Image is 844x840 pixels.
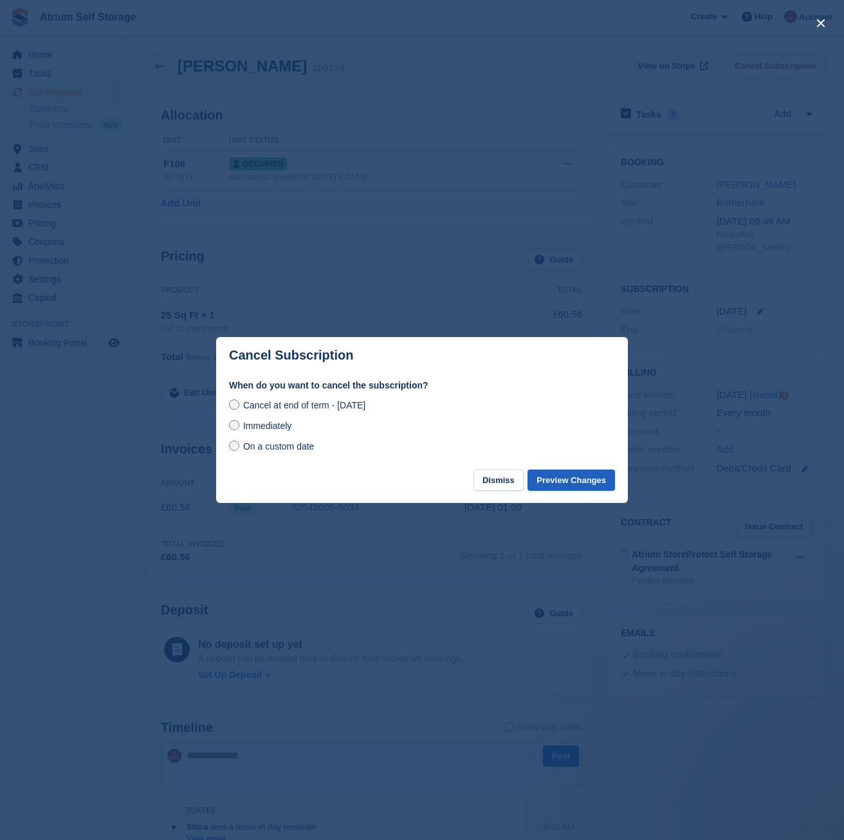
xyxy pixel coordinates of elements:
[229,379,615,392] label: When do you want to cancel the subscription?
[243,400,365,410] span: Cancel at end of term - [DATE]
[243,441,315,452] span: On a custom date
[229,399,239,410] input: Cancel at end of term - [DATE]
[229,348,353,363] p: Cancel Subscription
[243,421,291,431] span: Immediately
[527,470,615,491] button: Preview Changes
[811,13,831,33] button: close
[473,470,524,491] button: Dismiss
[229,441,239,451] input: On a custom date
[229,420,239,430] input: Immediately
